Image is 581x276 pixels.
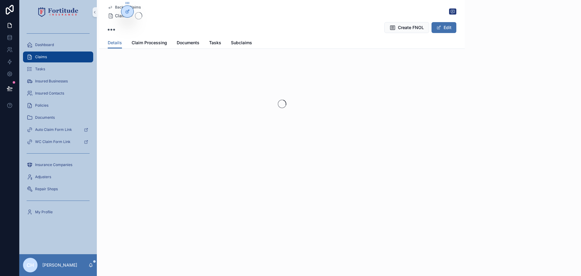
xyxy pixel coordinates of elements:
[432,22,456,33] button: Edit
[35,139,71,144] span: WC Claim Form Link
[23,112,93,123] a: Documents
[23,159,93,170] a: Insurance Companies
[115,13,129,19] span: Claims
[35,127,72,132] span: Auto Claim Form Link
[35,162,72,167] span: Insurance Companies
[35,42,54,47] span: Dashboard
[35,210,53,214] span: My Profile
[23,100,93,111] a: Policies
[23,124,93,135] a: Auto Claim Form Link
[398,25,424,31] span: Create FNOL
[132,37,167,49] a: Claim Processing
[35,91,64,96] span: Insured Contacts
[209,37,221,49] a: Tasks
[42,262,77,268] p: [PERSON_NAME]
[384,22,429,33] button: Create FNOL
[38,7,78,17] img: App logo
[231,40,252,46] span: Subclaims
[108,37,122,49] a: Details
[19,24,97,225] div: scrollable content
[35,187,58,191] span: Repair Shops
[108,5,141,10] a: Back to Claims
[35,103,48,108] span: Policies
[177,37,199,49] a: Documents
[35,175,51,179] span: Adjusters
[35,79,68,84] span: Insured Businesses
[177,40,199,46] span: Documents
[209,40,221,46] span: Tasks
[23,76,93,87] a: Insured Businesses
[23,52,93,62] a: Claims
[115,5,141,10] span: Back to Claims
[23,136,93,147] a: WC Claim Form Link
[23,64,93,75] a: Tasks
[35,67,45,71] span: Tasks
[23,88,93,99] a: Insured Contacts
[108,40,122,46] span: Details
[35,115,55,120] span: Documents
[23,207,93,218] a: My Profile
[27,261,34,269] span: CH
[35,55,47,59] span: Claims
[132,40,167,46] span: Claim Processing
[23,171,93,182] a: Adjusters
[23,184,93,195] a: Repair Shops
[231,37,252,49] a: Subclaims
[23,39,93,50] a: Dashboard
[108,13,129,19] a: Claims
